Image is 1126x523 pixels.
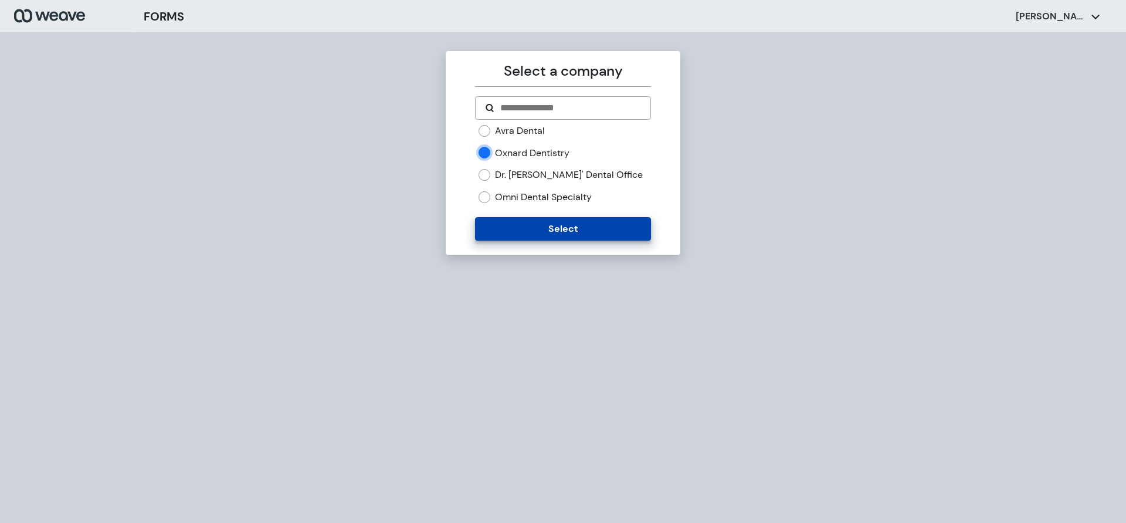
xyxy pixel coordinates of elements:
[475,60,650,82] p: Select a company
[144,8,184,25] h3: FORMS
[495,191,592,204] label: Omni Dental Specialty
[495,147,569,160] label: Oxnard Dentistry
[495,168,643,181] label: Dr. [PERSON_NAME]' Dental Office
[499,101,640,115] input: Search
[475,217,650,241] button: Select
[1016,10,1086,23] p: [PERSON_NAME]
[495,124,545,137] label: Avra Dental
